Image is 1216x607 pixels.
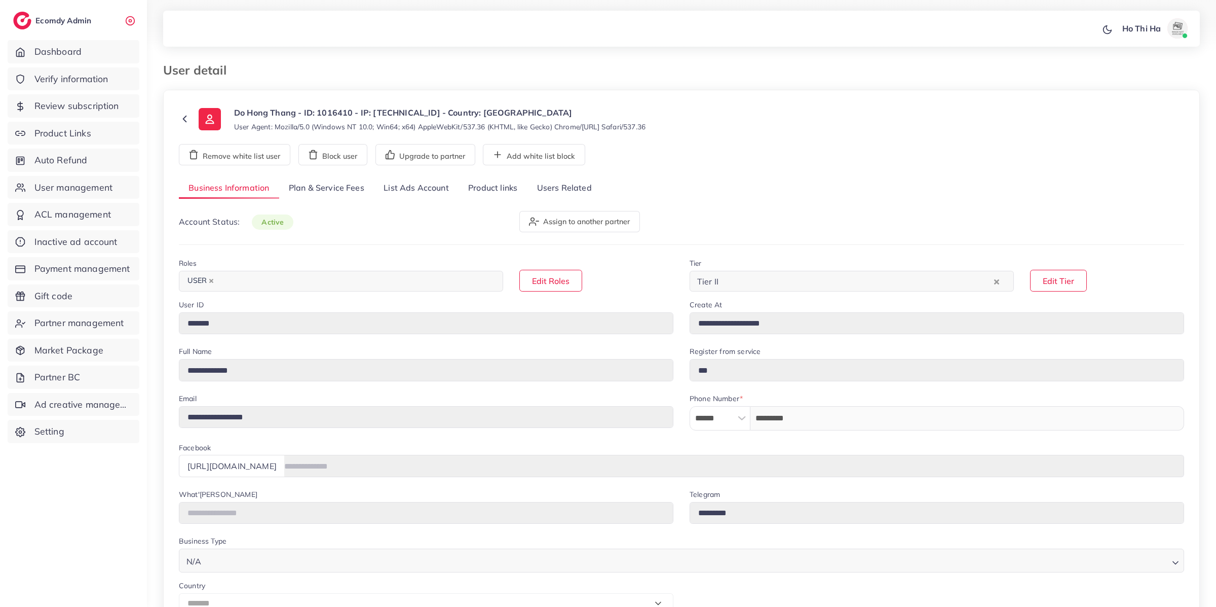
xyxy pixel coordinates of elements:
[34,45,82,58] span: Dashboard
[35,16,94,25] h2: Ecomdy Admin
[199,108,221,130] img: ic-user-info.36bf1079.svg
[163,63,235,78] h3: User detail
[179,549,1184,573] div: Search for option
[519,270,582,292] button: Edit Roles
[8,203,139,226] a: ACL management
[8,40,139,63] a: Dashboard
[179,216,293,228] p: Account Status:
[690,394,743,404] label: Phone Number
[34,344,103,357] span: Market Package
[8,149,139,172] a: Auto Refund
[34,371,81,384] span: Partner BC
[690,489,720,499] label: Telegram
[179,455,285,477] div: [URL][DOMAIN_NAME]
[994,275,999,287] button: Clear Selected
[204,552,1168,569] input: Search for option
[34,398,132,411] span: Ad creative management
[527,177,601,199] a: Users Related
[690,300,722,310] label: Create At
[13,12,31,29] img: logo
[179,394,197,404] label: Email
[459,177,527,199] a: Product links
[34,290,72,303] span: Gift code
[34,127,91,140] span: Product Links
[179,536,226,546] label: Business Type
[34,316,124,330] span: Partner management
[8,94,139,118] a: Review subscription
[252,215,293,230] span: active
[234,106,645,119] p: Do Hong Thang - ID: 1016410 - IP: [TECHNICAL_ID] - Country: [GEOGRAPHIC_DATA]
[8,393,139,416] a: Ad creative management
[8,176,139,199] a: User management
[8,420,139,443] a: Setting
[183,274,218,288] span: USER
[279,177,374,199] a: Plan & Service Fees
[234,122,645,132] small: User Agent: Mozilla/5.0 (Windows NT 10.0; Win64; x64) AppleWebKit/537.36 (KHTML, like Gecko) Chro...
[375,144,475,165] button: Upgrade to partner
[298,144,367,165] button: Block user
[690,271,1014,292] div: Search for option
[8,339,139,362] a: Market Package
[8,257,139,280] a: Payment management
[8,366,139,389] a: Partner BC
[690,346,761,356] label: Register from service
[179,177,279,199] a: Business Information
[8,284,139,308] a: Gift code
[8,230,139,254] a: Inactive ad account
[1030,270,1087,292] button: Edit Tier
[179,443,211,453] label: Facebook
[1167,18,1188,39] img: avatar
[179,258,197,268] label: Roles
[34,181,112,194] span: User management
[179,581,205,591] label: Country
[374,177,459,199] a: List Ads Account
[34,208,111,221] span: ACL management
[219,273,490,289] input: Search for option
[13,12,94,29] a: logoEcomdy Admin
[34,73,108,86] span: Verify information
[8,122,139,145] a: Product Links
[690,258,702,268] label: Tier
[695,274,720,289] span: Tier II
[179,144,290,165] button: Remove white list user
[179,346,212,356] label: Full Name
[34,154,88,167] span: Auto Refund
[8,311,139,335] a: Partner management
[179,300,204,310] label: User ID
[34,262,130,275] span: Payment management
[209,278,214,283] button: Deselect USER
[519,211,640,232] button: Assign to another partner
[179,489,257,499] label: What'[PERSON_NAME]
[1122,22,1161,34] p: Ho Thi Ha
[34,425,64,438] span: Setting
[184,554,203,569] span: N/A
[483,144,585,165] button: Add white list block
[8,67,139,91] a: Verify information
[721,273,992,289] input: Search for option
[34,99,119,113] span: Review subscription
[34,235,118,248] span: Inactive ad account
[1117,18,1192,39] a: Ho Thi Haavatar
[179,271,503,292] div: Search for option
